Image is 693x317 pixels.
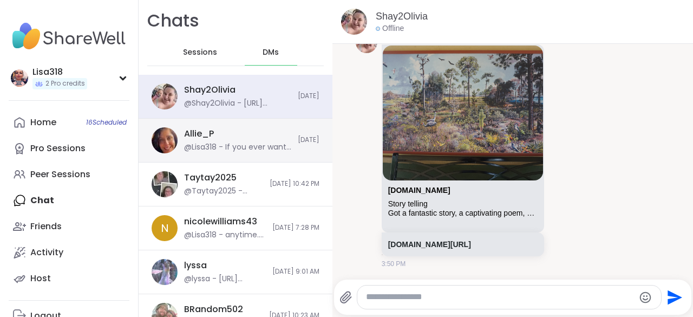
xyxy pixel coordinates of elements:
[270,179,319,189] span: [DATE] 10:42 PM
[184,186,263,197] div: @Taytay2025 - Good u
[184,260,207,271] div: lyssa
[30,247,63,258] div: Activity
[152,259,178,285] img: https://sharewell-space-live.sfo3.digitaloceanspaces.com/user-generated/666f9ab0-b952-44c3-ad34-f...
[184,274,266,284] div: @lyssa - [URL][DOMAIN_NAME]
[30,117,56,128] div: Home
[86,118,127,127] span: 16 Scheduled
[341,9,367,35] img: https://sharewell-space-live.sfo3.digitaloceanspaces.com/user-generated/52607e91-69e1-4ca7-b65e-3...
[11,69,28,87] img: Lisa318
[184,128,214,140] div: Allie_P
[639,291,652,304] button: Emoji picker
[184,216,257,228] div: nicolewilliams43
[30,143,86,154] div: Pro Sessions
[382,259,406,269] span: 3:50 PM
[298,135,319,145] span: [DATE]
[9,109,129,135] a: Home16Scheduled
[30,221,62,232] div: Friends
[9,240,129,266] a: Activity
[9,161,129,187] a: Peer Sessions
[388,240,471,249] a: [DOMAIN_NAME][URL]
[183,47,217,58] span: Sessions
[9,214,129,240] a: Friends
[388,209,538,218] div: Got a fantastic story, a captivating poem, a piece of art, or just some thoughts you want to shar...
[184,98,291,109] div: @Shay2Olivia - [URL][DOMAIN_NAME]
[388,199,538,209] div: Story telling
[152,127,178,153] img: https://sharewell-space-live.sfo3.digitaloceanspaces.com/user-generated/9890d388-459a-40d4-b033-d...
[366,292,634,303] textarea: Type your message
[9,135,129,161] a: Pro Sessions
[272,267,319,276] span: [DATE] 9:01 AM
[45,79,85,88] span: 2 Pro credits
[383,46,543,180] img: Story telling
[184,230,266,241] div: @Lisa318 - anytime. stay in touch and write me if you need anything or just to chat
[152,171,178,197] img: https://sharewell-space-live.sfo3.digitaloceanspaces.com/user-generated/455f6490-58f0-40b2-a8cb-0...
[184,84,236,96] div: Shay2Olivia
[9,17,129,55] img: ShareWell Nav Logo
[30,273,51,284] div: Host
[272,223,319,232] span: [DATE] 7:28 PM
[376,10,428,23] a: Shay2Olivia
[152,83,178,109] img: https://sharewell-space-live.sfo3.digitaloceanspaces.com/user-generated/52607e91-69e1-4ca7-b65e-3...
[388,186,450,195] a: Attachment
[184,303,243,315] div: BRandom502
[263,47,279,58] span: DMs
[298,92,319,101] span: [DATE]
[32,66,87,78] div: Lisa318
[184,142,291,153] div: @Lisa318 - If you ever want to text me, my number is [PHONE_NUMBER]
[161,220,169,236] span: n
[376,23,404,34] div: Offline
[147,9,199,33] h1: Chats
[30,169,90,180] div: Peer Sessions
[9,266,129,292] a: Host
[184,172,237,184] div: Taytay2025
[662,285,686,309] button: Send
